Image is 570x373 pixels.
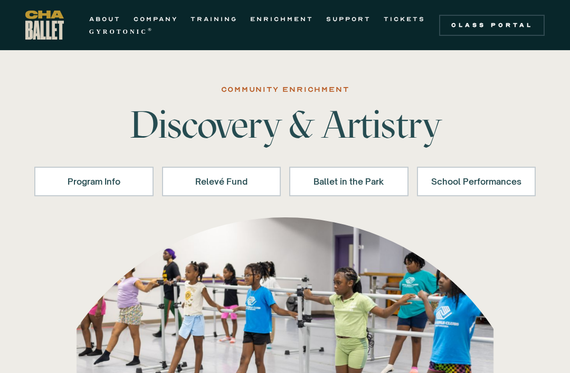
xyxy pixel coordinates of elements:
[162,167,281,196] a: Relevé Fund
[191,13,237,25] a: TRAINING
[431,175,522,188] div: School Performances
[134,13,178,25] a: COMPANY
[303,175,395,188] div: Ballet in the Park
[25,11,64,40] a: home
[326,13,371,25] a: SUPPORT
[384,13,425,25] a: TICKETS
[445,21,538,30] div: Class Portal
[89,13,121,25] a: ABOUT
[148,27,154,32] sup: ®
[48,175,140,188] div: Program Info
[439,15,545,36] a: Class Portal
[417,167,536,196] a: School Performances
[289,167,408,196] a: Ballet in the Park
[250,13,313,25] a: ENRICHMENT
[176,175,268,188] div: Relevé Fund
[34,167,154,196] a: Program Info
[89,25,154,38] a: GYROTONIC®
[89,28,148,35] strong: GYROTONIC
[221,83,349,96] div: COMMUNITY ENRICHMENT
[120,106,450,144] h1: Discovery & Artistry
